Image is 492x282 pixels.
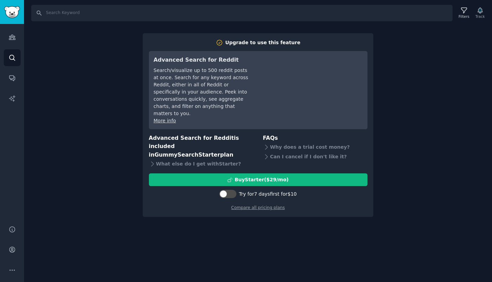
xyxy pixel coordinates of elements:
[235,176,289,183] div: Buy Starter ($ 29 /mo )
[149,134,254,159] h3: Advanced Search for Reddit is included in plan
[459,14,469,19] div: Filters
[154,118,176,123] a: More info
[4,6,20,18] img: GummySearch logo
[31,5,453,21] input: Search Keyword
[154,56,250,64] h3: Advanced Search for Reddit
[154,67,250,117] div: Search/visualize up to 500 reddit posts at once. Search for any keyword across Reddit, either in ...
[154,151,220,158] span: GummySearch Starter
[225,39,301,46] div: Upgrade to use this feature
[149,173,367,186] button: BuyStarter($29/mo)
[263,134,367,143] h3: FAQs
[263,152,367,161] div: Can I cancel if I don't like it?
[231,205,285,210] a: Compare all pricing plans
[239,191,296,198] div: Try for 7 days first for $10
[149,159,254,169] div: What else do I get with Starter ?
[260,56,363,107] iframe: YouTube video player
[263,142,367,152] div: Why does a trial cost money?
